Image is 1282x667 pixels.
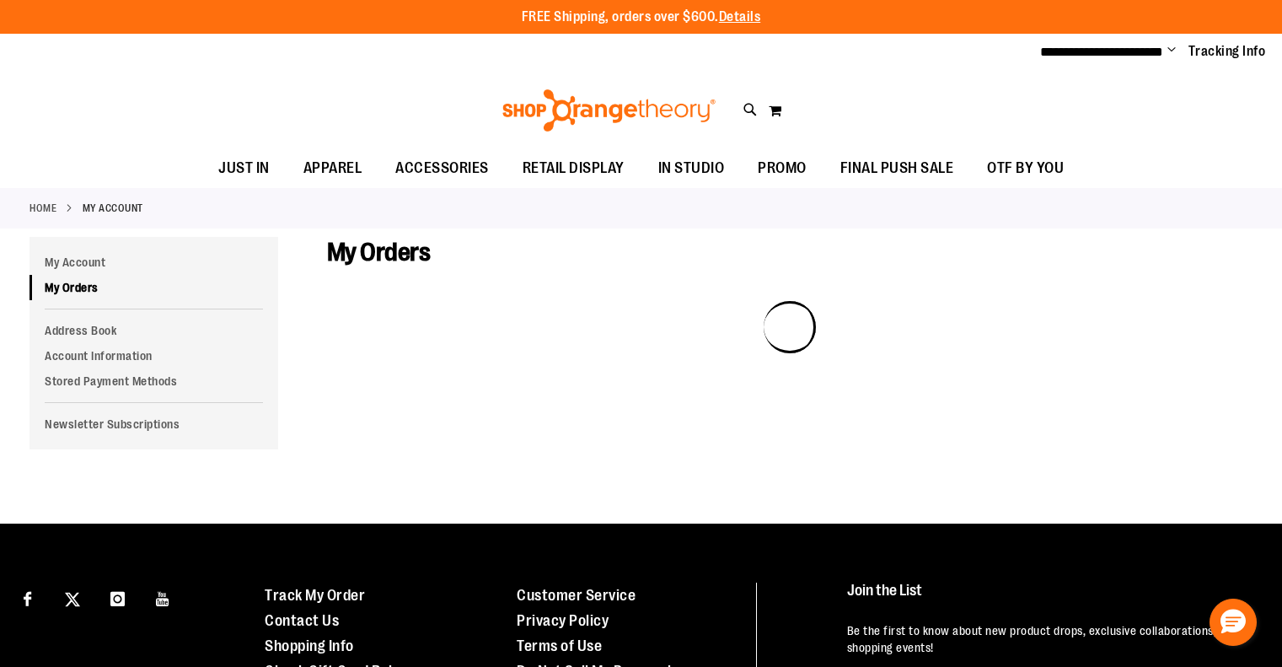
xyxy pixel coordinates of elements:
a: Visit our Instagram page [103,583,132,612]
a: PROMO [741,149,823,188]
a: Account Information [30,343,278,368]
a: Visit our Youtube page [148,583,178,612]
span: APPAREL [303,149,362,187]
a: Privacy Policy [517,612,609,629]
span: OTF BY YOU [987,149,1064,187]
a: Shopping Info [265,637,354,654]
a: Tracking Info [1188,42,1266,61]
p: Be the first to know about new product drops, exclusive collaborations, and shopping events! [847,622,1249,656]
a: Terms of Use [517,637,602,654]
a: JUST IN [201,149,287,188]
button: Account menu [1167,43,1176,60]
a: FINAL PUSH SALE [823,149,971,188]
a: Customer Service [517,587,636,604]
a: IN STUDIO [641,149,742,188]
h4: Join the List [847,583,1249,614]
span: RETAIL DISPLAY [523,149,625,187]
img: Shop Orangetheory [500,89,718,132]
a: Newsletter Subscriptions [30,411,278,437]
a: Address Book [30,318,278,343]
span: JUST IN [218,149,270,187]
a: My Account [30,250,278,275]
span: PROMO [758,149,807,187]
a: ACCESSORIES [378,149,506,188]
a: OTF BY YOU [970,149,1081,188]
img: Twitter [65,592,80,607]
span: My Orders [327,238,431,266]
a: My Orders [30,275,278,300]
p: FREE Shipping, orders over $600. [522,8,761,27]
button: Hello, have a question? Let’s chat. [1210,599,1257,646]
a: Details [719,9,761,24]
a: Track My Order [265,587,365,604]
a: APPAREL [287,149,379,188]
a: Visit our X page [58,583,88,612]
strong: My Account [83,201,143,216]
a: RETAIL DISPLAY [506,149,641,188]
span: ACCESSORIES [395,149,489,187]
span: IN STUDIO [658,149,725,187]
a: Home [30,201,56,216]
a: Visit our Facebook page [13,583,42,612]
a: Stored Payment Methods [30,368,278,394]
span: FINAL PUSH SALE [840,149,954,187]
a: Contact Us [265,612,339,629]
